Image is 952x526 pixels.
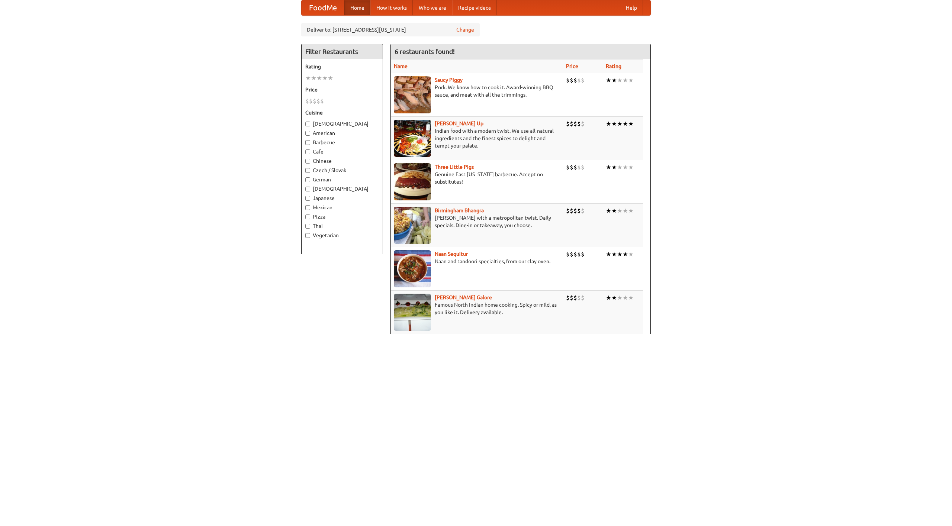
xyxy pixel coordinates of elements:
[435,77,463,83] a: Saucy Piggy
[570,120,573,128] li: $
[566,294,570,302] li: $
[611,294,617,302] li: ★
[606,63,621,69] a: Rating
[394,171,560,185] p: Genuine East [US_STATE] barbecue. Accept no substitutes!
[628,120,634,128] li: ★
[305,185,379,193] label: [DEMOGRAPHIC_DATA]
[395,48,455,55] ng-pluralize: 6 restaurants found!
[623,294,628,302] li: ★
[628,207,634,215] li: ★
[305,205,310,210] input: Mexican
[581,120,585,128] li: $
[344,0,370,15] a: Home
[305,109,379,116] h5: Cuisine
[577,250,581,258] li: $
[623,207,628,215] li: ★
[316,74,322,82] li: ★
[305,122,310,126] input: [DEMOGRAPHIC_DATA]
[435,207,484,213] b: Birmingham Bhangra
[570,207,573,215] li: $
[577,207,581,215] li: $
[573,76,577,84] li: $
[394,294,431,331] img: currygalore.jpg
[570,294,573,302] li: $
[305,204,379,211] label: Mexican
[305,63,379,70] h5: Rating
[581,207,585,215] li: $
[305,168,310,173] input: Czech / Slovak
[305,131,310,136] input: American
[611,163,617,171] li: ★
[305,140,310,145] input: Barbecue
[573,250,577,258] li: $
[435,294,492,300] a: [PERSON_NAME] Galore
[394,127,560,149] p: Indian food with a modern twist. We use all-natural ingredients and the finest spices to delight ...
[570,250,573,258] li: $
[573,207,577,215] li: $
[305,139,379,146] label: Barbecue
[309,97,313,105] li: $
[394,63,408,69] a: Name
[566,76,570,84] li: $
[623,250,628,258] li: ★
[305,120,379,128] label: [DEMOGRAPHIC_DATA]
[623,76,628,84] li: ★
[305,194,379,202] label: Japanese
[305,222,379,230] label: Thai
[606,163,611,171] li: ★
[456,26,474,33] a: Change
[394,84,560,99] p: Pork. We know how to cook it. Award-winning BBQ sauce, and meat with all the trimmings.
[566,120,570,128] li: $
[577,163,581,171] li: $
[435,164,474,170] a: Three Little Pigs
[435,251,468,257] a: Naan Sequitur
[305,167,379,174] label: Czech / Slovak
[394,214,560,229] p: [PERSON_NAME] with a metropolitan twist. Daily specials. Dine-in or takeaway, you choose.
[573,163,577,171] li: $
[320,97,324,105] li: $
[581,163,585,171] li: $
[617,294,623,302] li: ★
[435,120,483,126] b: [PERSON_NAME] Up
[577,76,581,84] li: $
[394,76,431,113] img: saucy.jpg
[305,149,310,154] input: Cafe
[394,301,560,316] p: Famous North Indian home cooking. Spicy or mild, as you like it. Delivery available.
[581,76,585,84] li: $
[328,74,333,82] li: ★
[606,120,611,128] li: ★
[305,232,379,239] label: Vegetarian
[305,196,310,201] input: Japanese
[577,120,581,128] li: $
[305,159,310,164] input: Chinese
[620,0,643,15] a: Help
[611,120,617,128] li: ★
[305,74,311,82] li: ★
[617,250,623,258] li: ★
[305,97,309,105] li: $
[302,44,383,59] h4: Filter Restaurants
[305,86,379,93] h5: Price
[577,294,581,302] li: $
[313,97,316,105] li: $
[570,163,573,171] li: $
[611,207,617,215] li: ★
[566,207,570,215] li: $
[413,0,452,15] a: Who we are
[452,0,497,15] a: Recipe videos
[617,76,623,84] li: ★
[305,176,379,183] label: German
[394,207,431,244] img: bhangra.jpg
[570,76,573,84] li: $
[617,163,623,171] li: ★
[305,214,310,219] input: Pizza
[606,76,611,84] li: ★
[311,74,316,82] li: ★
[566,63,578,69] a: Price
[623,120,628,128] li: ★
[573,120,577,128] li: $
